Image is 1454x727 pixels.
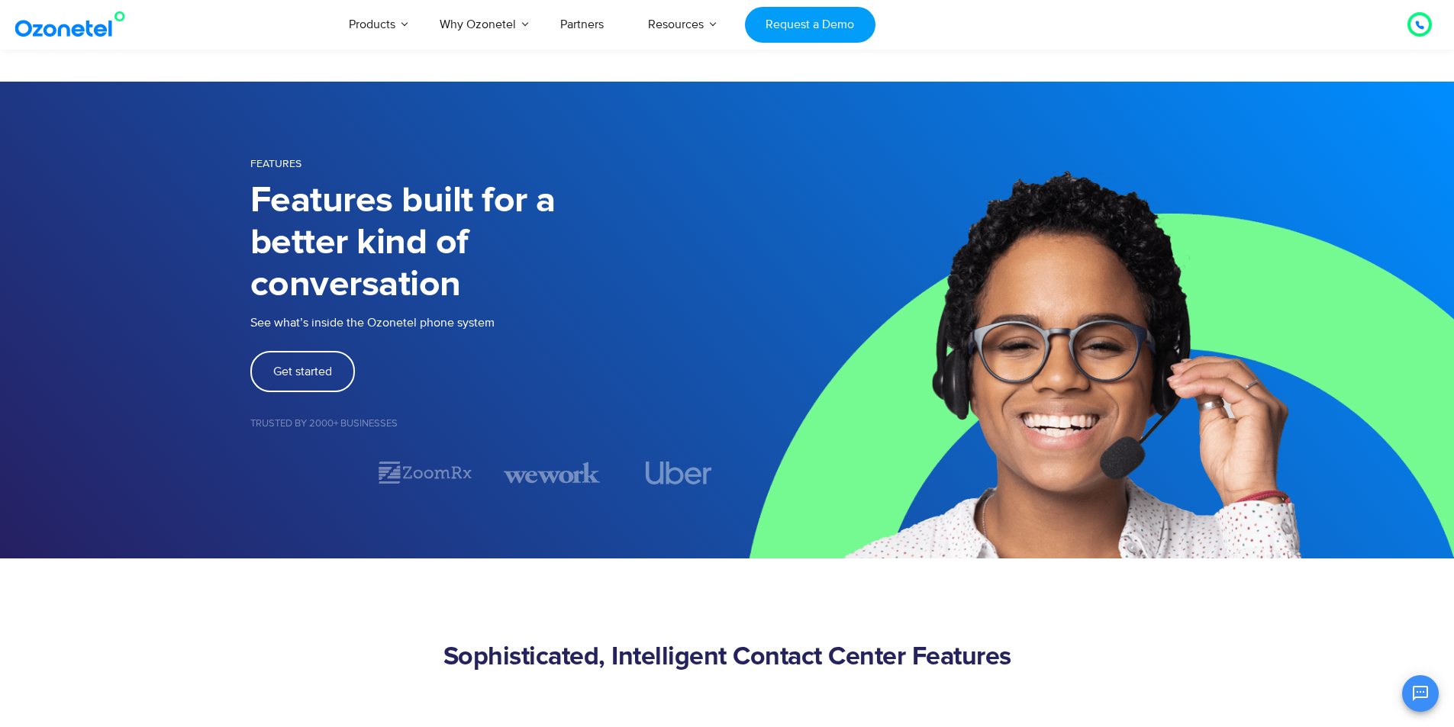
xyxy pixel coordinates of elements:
a: Request a Demo [745,7,875,43]
div: 2 / 7 [377,459,473,486]
div: Image Carousel [250,459,727,486]
button: Open chat [1402,675,1439,712]
p: See what’s inside the Ozonetel phone system [250,314,727,332]
span: FEATURES [250,157,301,170]
h5: Trusted by 2000+ Businesses [250,419,727,429]
img: uber [646,462,712,484]
h2: Sophisticated, Intelligent Contact Center Features [250,642,1204,673]
div: 3 / 7 [504,459,600,486]
div: 4 / 7 [630,462,727,484]
div: 1 / 7 [250,464,347,482]
img: zoomrx [377,459,473,486]
h1: Features built for a better kind of conversation [250,180,727,306]
img: wework [504,459,600,486]
span: Get started [273,365,332,378]
a: Get started [250,351,355,392]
